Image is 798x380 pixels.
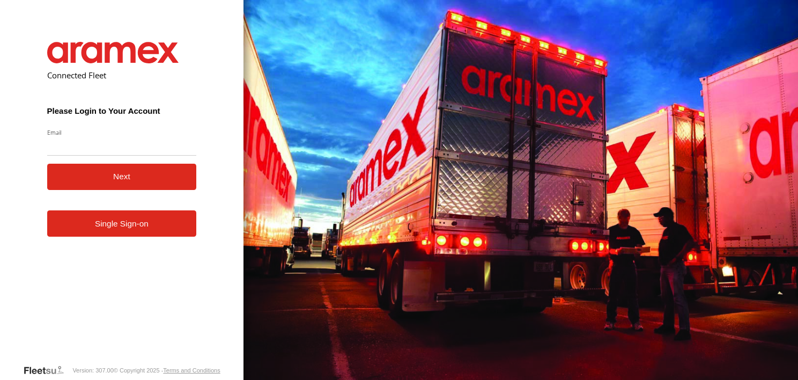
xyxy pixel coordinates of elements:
a: Single Sign-on [47,210,197,237]
a: Visit our Website [23,365,72,376]
div: © Copyright 2025 - [114,367,220,374]
button: Next [47,164,197,190]
a: Terms and Conditions [163,367,220,374]
div: Version: 307.00 [72,367,113,374]
label: Email [47,128,197,136]
h2: Connected Fleet [47,70,197,81]
h3: Please Login to Your Account [47,106,197,115]
img: Aramex [47,42,179,63]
